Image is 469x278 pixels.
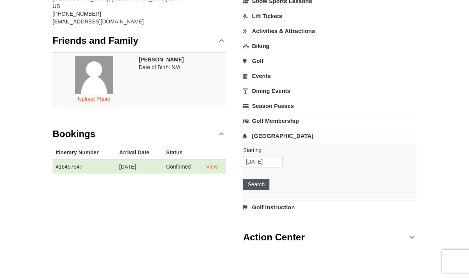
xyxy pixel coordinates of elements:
[53,146,116,160] th: Itinerary Number
[53,126,96,142] h3: Bookings
[243,84,416,98] a: Dining Events
[243,54,416,68] a: Golf
[243,200,416,214] a: Golf Instruction
[243,99,416,113] a: Season Passes
[139,56,183,63] strong: [PERSON_NAME]
[53,29,226,52] a: Friends and Family
[243,9,416,23] a: Lift Tickets
[116,146,163,160] th: Arrival Date
[243,226,416,249] a: Action Center
[243,114,416,128] a: Golf Membership
[243,24,416,38] a: Activities & Attractions
[53,122,226,146] a: Bookings
[243,146,411,154] label: Starting
[74,94,115,104] button: Upload Photo
[243,179,269,190] button: Search
[135,52,226,107] td: Date of Birth: N/A
[163,146,203,160] th: Status
[53,159,116,174] td: 416457547
[243,69,416,83] a: Events
[75,56,113,94] img: placeholder.jpg
[243,39,416,53] a: Biking
[243,230,305,245] h3: Action Center
[163,159,203,174] td: Confirmed
[53,33,138,48] h3: Friends and Family
[116,159,163,174] td: [DATE]
[206,164,218,170] a: View
[243,129,416,143] a: [GEOGRAPHIC_DATA]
